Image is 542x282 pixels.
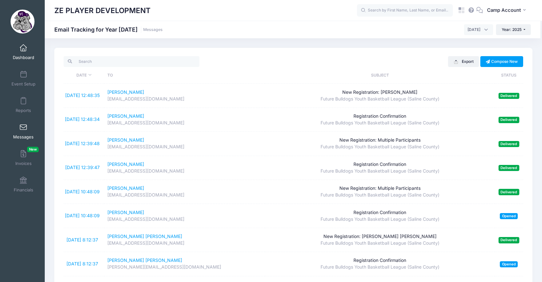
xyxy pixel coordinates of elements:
a: [PERSON_NAME][EMAIL_ADDRESS][DOMAIN_NAME] [107,209,262,223]
a: [DATE] 12:48:35 [65,93,100,98]
th: Subject: activate to sort column ascending [265,67,495,84]
div: Registration Confirmation [268,161,492,168]
span: Year: 2025 [502,27,522,32]
div: [EMAIL_ADDRESS][DOMAIN_NAME] [107,216,262,223]
a: [PERSON_NAME][EMAIL_ADDRESS][DOMAIN_NAME] [107,113,262,126]
div: [PERSON_NAME] [PERSON_NAME] [107,233,262,240]
div: New Registration: [PERSON_NAME] [268,89,492,96]
div: [EMAIL_ADDRESS][DOMAIN_NAME] [107,240,262,247]
span: Delivered [499,117,519,123]
th: Status: activate to sort column ascending [495,67,523,84]
span: New [27,147,39,152]
div: Future Bulldogs Youth Basketball League (Saline County) [268,96,492,102]
a: [PERSON_NAME][EMAIL_ADDRESS][DOMAIN_NAME] [107,161,262,174]
div: [PERSON_NAME] [107,137,262,144]
a: [DATE] 8:12:37 [66,261,98,266]
div: Future Bulldogs Youth Basketball League (Saline County) [268,240,492,247]
th: Date: activate to sort column ascending [64,67,104,84]
span: Delivered [499,93,519,99]
a: [PERSON_NAME][EMAIL_ADDRESS][DOMAIN_NAME] [107,137,262,150]
div: [EMAIL_ADDRESS][DOMAIN_NAME] [107,144,262,150]
span: Camp Account [487,7,521,14]
span: Reports [16,108,31,113]
div: [EMAIL_ADDRESS][DOMAIN_NAME] [107,168,262,174]
button: Camp Account [483,3,532,18]
span: Dashboard [13,55,34,60]
div: [EMAIL_ADDRESS][DOMAIN_NAME] [107,192,262,198]
div: [PERSON_NAME] [107,161,262,168]
a: [DATE] 10:48:09 [65,189,100,194]
a: Messages [143,27,163,32]
span: Delivered [499,237,519,243]
a: [DATE] 12:39:48 [65,141,100,146]
input: Search by First Name, Last Name, or Email... [357,4,453,17]
div: Registration Confirmation [268,113,492,120]
h1: Email Tracking for Year [DATE] [54,26,163,33]
span: September 2025 [464,24,493,35]
span: Event Setup [12,81,35,87]
a: [DATE] 8:12:37 [66,237,98,242]
a: Event Setup [8,67,39,90]
span: Opened [500,261,518,267]
input: Search [64,56,199,67]
div: New Registration: [PERSON_NAME] [PERSON_NAME] [268,233,492,240]
a: [PERSON_NAME][EMAIL_ADDRESS][DOMAIN_NAME] [107,89,262,102]
span: Delivered [499,189,519,195]
span: Opened [500,213,518,219]
div: Future Bulldogs Youth Basketball League (Saline County) [268,120,492,126]
div: [PERSON_NAME] [107,185,262,192]
a: InvoicesNew [8,147,39,169]
button: Export [448,56,479,67]
a: Dashboard [8,41,39,63]
a: Messages [8,120,39,143]
button: Year: 2025 [496,24,531,35]
div: Future Bulldogs Youth Basketball League (Saline County) [268,192,492,198]
div: Future Bulldogs Youth Basketball League (Saline County) [268,144,492,150]
div: [PERSON_NAME] [107,89,262,96]
a: [DATE] 12:48:34 [65,116,100,122]
span: September 2025 [468,27,480,33]
div: Registration Confirmation [268,209,492,216]
a: Financials [8,173,39,196]
div: [PERSON_NAME] [107,209,262,216]
div: [PERSON_NAME] [107,113,262,120]
div: Registration Confirmation [268,257,492,264]
div: Future Bulldogs Youth Basketball League (Saline County) [268,264,492,271]
a: [PERSON_NAME] [PERSON_NAME][PERSON_NAME][EMAIL_ADDRESS][DOMAIN_NAME] [107,257,262,271]
div: [EMAIL_ADDRESS][DOMAIN_NAME] [107,120,262,126]
img: ZE PLAYER DEVELOPMENT [11,10,35,33]
div: [PERSON_NAME][EMAIL_ADDRESS][DOMAIN_NAME] [107,264,262,271]
span: Messages [13,134,34,140]
a: [DATE] 12:39:47 [65,165,100,170]
h1: ZE PLAYER DEVELOPMENT [54,3,151,18]
th: To: activate to sort column ascending [104,67,265,84]
div: [EMAIL_ADDRESS][DOMAIN_NAME] [107,96,262,102]
div: Future Bulldogs Youth Basketball League (Saline County) [268,216,492,223]
a: [PERSON_NAME][EMAIL_ADDRESS][DOMAIN_NAME] [107,185,262,198]
span: Financials [14,187,33,193]
div: New Registration: Multiple Participants [268,185,492,192]
a: Reports [8,94,39,116]
span: Delivered [499,141,519,147]
div: New Registration: Multiple Participants [268,137,492,144]
div: [PERSON_NAME] [PERSON_NAME] [107,257,262,264]
a: [PERSON_NAME] [PERSON_NAME][EMAIL_ADDRESS][DOMAIN_NAME] [107,233,262,247]
div: Future Bulldogs Youth Basketball League (Saline County) [268,168,492,174]
a: [DATE] 10:48:09 [65,213,100,218]
span: Invoices [15,161,32,166]
span: Delivered [499,165,519,171]
a: Compose New [480,56,523,67]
